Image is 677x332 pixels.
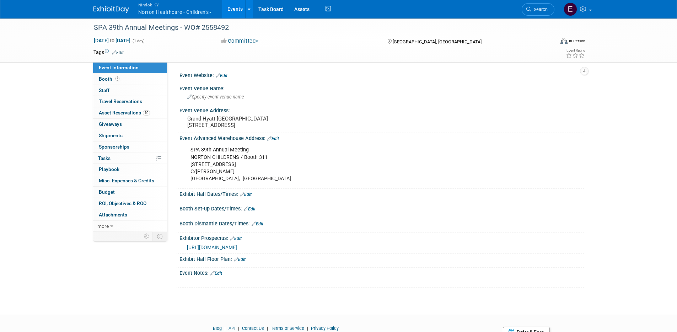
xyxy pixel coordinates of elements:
pre: Grand Hyatt [GEOGRAPHIC_DATA] [STREET_ADDRESS] [187,116,340,128]
div: In-Person [569,38,585,44]
span: Tasks [98,155,111,161]
span: Booth [99,76,121,82]
a: Privacy Policy [311,326,339,331]
div: Event Rating [566,49,585,52]
span: Event Information [99,65,139,70]
a: Blog [213,326,222,331]
span: Booth not reserved yet [114,76,121,81]
a: Edit [210,271,222,276]
a: Tasks [93,153,167,164]
div: Exhibit Hall Floor Plan: [179,254,584,263]
span: more [97,223,109,229]
span: Nimlok KY [138,1,212,9]
a: Terms of Service [271,326,304,331]
a: Attachments [93,209,167,220]
a: [URL][DOMAIN_NAME] [187,245,237,250]
span: Giveaways [99,121,122,127]
a: Edit [267,136,279,141]
span: Asset Reservations [99,110,150,116]
span: to [109,38,115,43]
a: Edit [244,207,256,211]
span: Playbook [99,166,119,172]
a: Travel Reservations [93,96,167,107]
span: Specify event venue name [187,94,244,100]
span: Travel Reservations [99,98,142,104]
div: Exhibitor Prospectus: [179,233,584,242]
a: Edit [252,221,263,226]
div: Exhibit Hall Dates/Times: [179,189,584,198]
a: Event Information [93,62,167,73]
a: Edit [216,73,227,78]
span: 10 [143,110,150,116]
span: (1 day) [132,39,145,43]
img: ExhibitDay [93,6,129,13]
a: Shipments [93,130,167,141]
a: Edit [230,236,242,241]
a: Edit [112,50,124,55]
img: Elizabeth Griffin [564,2,577,16]
td: Toggle Event Tabs [152,232,167,241]
span: | [265,326,270,331]
span: ROI, Objectives & ROO [99,200,146,206]
span: Budget [99,189,115,195]
div: Booth Dismantle Dates/Times: [179,218,584,227]
div: SPA 39th Annual Meetings - WO# 2558492 [91,21,544,34]
a: Contact Us [242,326,264,331]
button: Committed [219,37,261,45]
div: Event Venue Address: [179,105,584,114]
td: Tags [93,49,124,56]
a: more [93,221,167,232]
div: Booth Set-up Dates/Times: [179,203,584,213]
span: Search [531,7,548,12]
a: Edit [234,257,246,262]
span: Attachments [99,212,127,218]
span: | [305,326,310,331]
span: Sponsorships [99,144,129,150]
a: Asset Reservations10 [93,107,167,118]
a: Giveaways [93,119,167,130]
a: Staff [93,85,167,96]
span: [DATE] [DATE] [93,37,131,44]
div: SPA 39th Annual Meeting NORTON CHILDRENS / Booth 311 [STREET_ADDRESS] C/[PERSON_NAME] [GEOGRAPHIC... [186,143,506,186]
td: Personalize Event Tab Strip [140,232,153,241]
a: Edit [240,192,252,197]
a: ROI, Objectives & ROO [93,198,167,209]
div: Event Venue Name: [179,83,584,92]
a: Misc. Expenses & Credits [93,175,167,186]
a: Sponsorships [93,141,167,152]
div: Event Notes: [179,268,584,277]
img: Format-Inperson.png [560,38,568,44]
span: Misc. Expenses & Credits [99,178,154,183]
div: Event Advanced Warehouse Address: [179,133,584,142]
div: Event Format [512,37,586,48]
span: | [223,326,227,331]
span: Staff [99,87,109,93]
div: Event Website: [179,70,584,79]
span: [GEOGRAPHIC_DATA], [GEOGRAPHIC_DATA] [393,39,482,44]
a: Budget [93,187,167,198]
a: API [229,326,235,331]
a: Search [522,3,554,16]
a: Booth [93,74,167,85]
span: Shipments [99,133,123,138]
span: | [236,326,241,331]
a: Playbook [93,164,167,175]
